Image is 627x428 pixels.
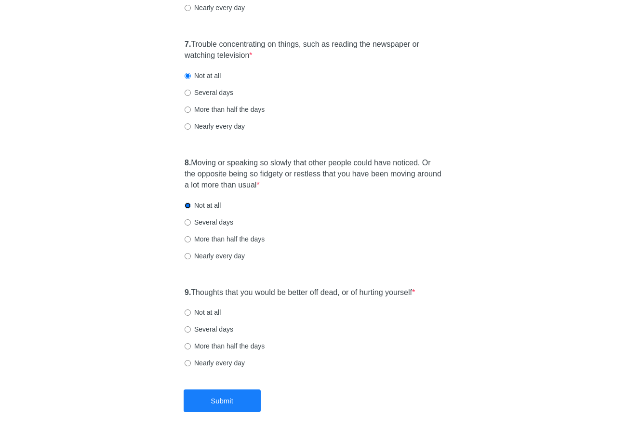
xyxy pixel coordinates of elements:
[185,39,442,61] label: Trouble concentrating on things, such as reading the newspaper or watching television
[185,90,191,96] input: Several days
[185,219,191,226] input: Several days
[185,5,191,11] input: Nearly every day
[185,158,442,191] label: Moving or speaking so slowly that other people could have noticed. Or the opposite being so fidge...
[185,253,191,259] input: Nearly every day
[185,288,191,296] strong: 9.
[185,234,265,244] label: More than half the days
[185,326,191,333] input: Several days
[185,88,233,97] label: Several days
[185,360,191,366] input: Nearly every day
[185,343,191,349] input: More than half the days
[185,236,191,242] input: More than half the days
[184,389,261,412] button: Submit
[185,358,245,368] label: Nearly every day
[185,202,191,209] input: Not at all
[185,105,265,114] label: More than half the days
[185,324,233,334] label: Several days
[185,287,415,298] label: Thoughts that you would be better off dead, or of hurting yourself
[185,3,245,13] label: Nearly every day
[185,341,265,351] label: More than half the days
[185,40,191,48] strong: 7.
[185,308,221,317] label: Not at all
[185,71,221,80] label: Not at all
[185,73,191,79] input: Not at all
[185,159,191,167] strong: 8.
[185,121,245,131] label: Nearly every day
[185,107,191,113] input: More than half the days
[185,201,221,210] label: Not at all
[185,251,245,261] label: Nearly every day
[185,309,191,316] input: Not at all
[185,123,191,130] input: Nearly every day
[185,217,233,227] label: Several days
